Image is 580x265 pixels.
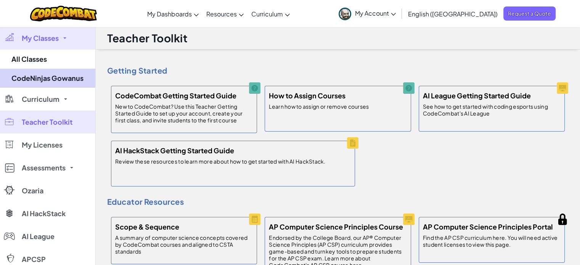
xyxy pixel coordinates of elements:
span: My Account [355,9,396,17]
a: Resources [202,3,247,24]
p: Review these resources to learn more about how to get started with AI HackStack. [115,158,326,165]
h5: AI HackStack Getting Started Guide [115,145,234,156]
a: CodeCombat Getting Started Guide New to CodeCombat? Use this Teacher Getting Started Guide to set... [107,82,261,137]
img: CodeCombat logo [30,6,97,21]
span: Assessments [22,164,66,171]
span: English ([GEOGRAPHIC_DATA]) [408,10,498,18]
a: My Dashboards [143,3,202,24]
span: Ozaria [22,187,43,194]
span: Resources [206,10,237,18]
h5: CodeCombat Getting Started Guide [115,90,236,101]
h5: How to Assign Courses [269,90,345,101]
a: My Account [335,2,400,26]
a: How to Assign Courses Learn how to assign or remove courses [261,82,415,135]
span: Curriculum [251,10,283,18]
h4: Getting Started [107,65,569,76]
img: avatar [339,8,351,20]
span: My Classes [22,35,59,42]
span: My Licenses [22,141,63,148]
p: Learn how to assign or remove courses [269,103,369,110]
span: Teacher Toolkit [22,119,72,125]
h5: Scope & Sequence [115,221,179,232]
h5: AI League Getting Started Guide [423,90,531,101]
a: Curriculum [247,3,294,24]
a: English ([GEOGRAPHIC_DATA]) [404,3,501,24]
span: AI League [22,233,55,240]
span: My Dashboards [147,10,192,18]
p: Find the AP CSP curriculum here. You will need active student licenses to view this page. [423,234,561,248]
a: AI HackStack Getting Started Guide Review these resources to learn more about how to get started ... [107,137,359,190]
h4: Educator Resources [107,196,569,207]
p: New to CodeCombat? Use this Teacher Getting Started Guide to set up your account, create your fir... [115,103,253,124]
span: Curriculum [22,96,59,103]
p: A summary of computer science concepts covered by CodeCombat courses and aligned to CSTA standards [115,234,253,255]
p: See how to get started with coding esports using CodeCombat's AI League [423,103,561,117]
h5: AP Computer Science Principles Course [269,221,403,232]
a: Request a Quote [503,6,556,21]
a: AI League Getting Started Guide See how to get started with coding esports using CodeCombat's AI ... [415,82,569,135]
span: AI HackStack [22,210,66,217]
h1: Teacher Toolkit [107,31,188,45]
h5: AP Computer Science Principles Portal [423,221,553,232]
